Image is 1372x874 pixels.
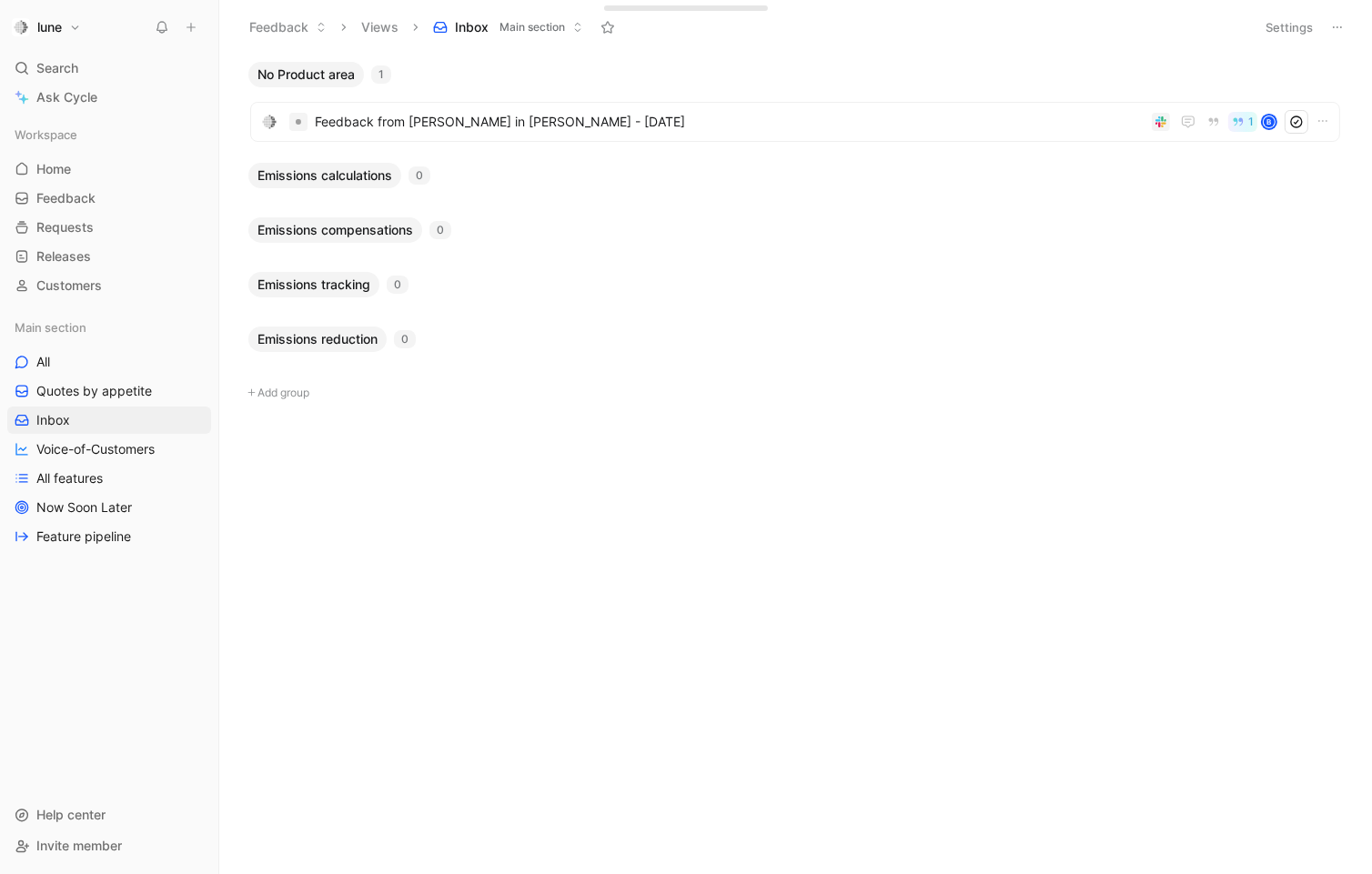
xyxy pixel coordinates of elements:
span: Customers [36,276,102,295]
button: Emissions calculations [248,163,401,188]
img: lune [12,18,30,36]
div: Emissions compensations0 [241,217,1349,257]
a: Requests [7,214,211,241]
span: Home [36,160,71,178]
a: Customers [7,272,211,299]
a: Voice-of-Customers [7,436,211,463]
div: Main sectionAllQuotes by appetiteInboxVoice-of-CustomersAll featuresNow Soon LaterFeature pipeline [7,314,211,550]
a: Releases [7,243,211,270]
button: 1 [1228,112,1257,132]
button: Emissions compensations [248,217,422,243]
div: 0 [394,330,416,348]
span: Emissions tracking [257,276,370,294]
div: B [1263,116,1276,128]
span: Releases [36,247,91,266]
span: Inbox [36,411,70,429]
a: Feedback [7,185,211,212]
span: Emissions calculations [257,166,392,185]
span: Requests [36,218,94,236]
span: Main section [499,18,565,36]
h1: lune [37,19,62,35]
img: logo [260,113,278,131]
span: Inbox [455,18,489,36]
div: No Product area1 [241,62,1349,148]
span: Now Soon Later [36,498,132,517]
a: Home [7,156,211,183]
div: Emissions tracking0 [241,272,1349,312]
a: Feature pipeline [7,523,211,550]
button: Settings [1257,15,1321,40]
div: 0 [429,221,451,239]
button: Add group [241,382,1349,404]
span: Feature pipeline [36,527,131,546]
span: Voice-of-Customers [36,440,155,458]
span: Main section [15,318,86,337]
a: logoFeedback from [PERSON_NAME] in [PERSON_NAME] - [DATE]1B [250,102,1340,142]
span: Ask Cycle [36,86,97,108]
div: Search [7,55,211,82]
div: Workspace [7,121,211,148]
div: Help center [7,801,211,829]
a: Quotes by appetite [7,377,211,405]
span: Search [36,57,78,79]
div: Main section [7,314,211,341]
button: Emissions tracking [248,272,379,297]
div: 0 [387,276,409,294]
span: Feedback from [PERSON_NAME] in [PERSON_NAME] - [DATE] [315,111,1145,133]
button: InboxMain section [425,14,591,41]
span: 1 [1248,116,1254,127]
div: Invite member [7,832,211,859]
button: Feedback [241,14,335,41]
span: Emissions compensations [257,221,413,239]
div: 0 [409,166,430,185]
span: All features [36,469,103,487]
span: Help center [36,807,106,822]
a: Ask Cycle [7,84,211,111]
button: Views [353,14,407,41]
div: Emissions calculations0 [241,163,1349,203]
span: No Product area [257,65,355,84]
div: Emissions reduction0 [241,326,1349,367]
button: Emissions reduction [248,326,387,352]
a: Now Soon Later [7,494,211,521]
a: All [7,348,211,376]
span: Quotes by appetite [36,382,152,400]
span: All [36,353,50,371]
span: Workspace [15,126,77,144]
a: Inbox [7,407,211,434]
button: lunelune [7,15,86,40]
div: 1 [371,65,391,84]
a: All features [7,465,211,492]
span: Emissions reduction [257,330,378,348]
span: Feedback [36,189,96,207]
span: Invite member [36,838,122,853]
button: No Product area [248,62,364,87]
